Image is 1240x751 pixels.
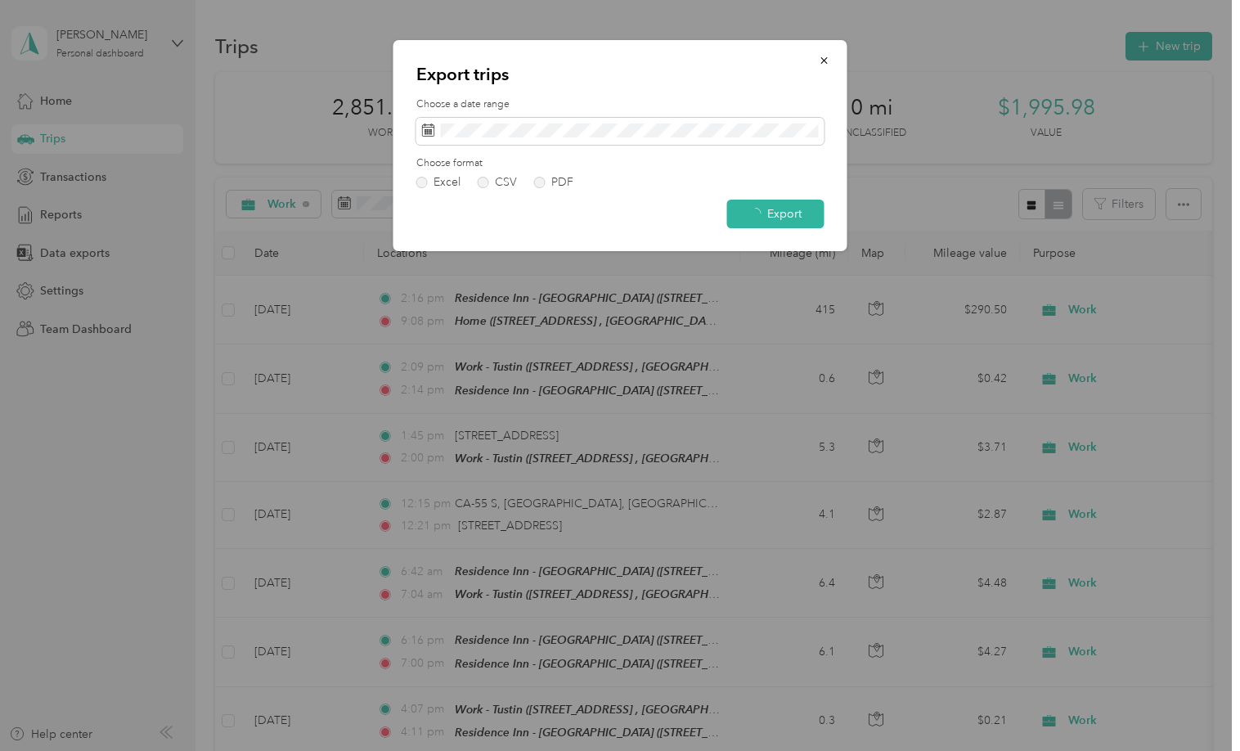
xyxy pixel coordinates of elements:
[434,177,461,188] div: Excel
[416,156,824,171] label: Choose format
[727,200,824,228] button: Export
[1148,659,1240,751] iframe: Everlance-gr Chat Button Frame
[416,97,824,112] label: Choose a date range
[416,63,824,86] p: Export trips
[495,177,517,188] div: CSV
[551,177,573,188] div: PDF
